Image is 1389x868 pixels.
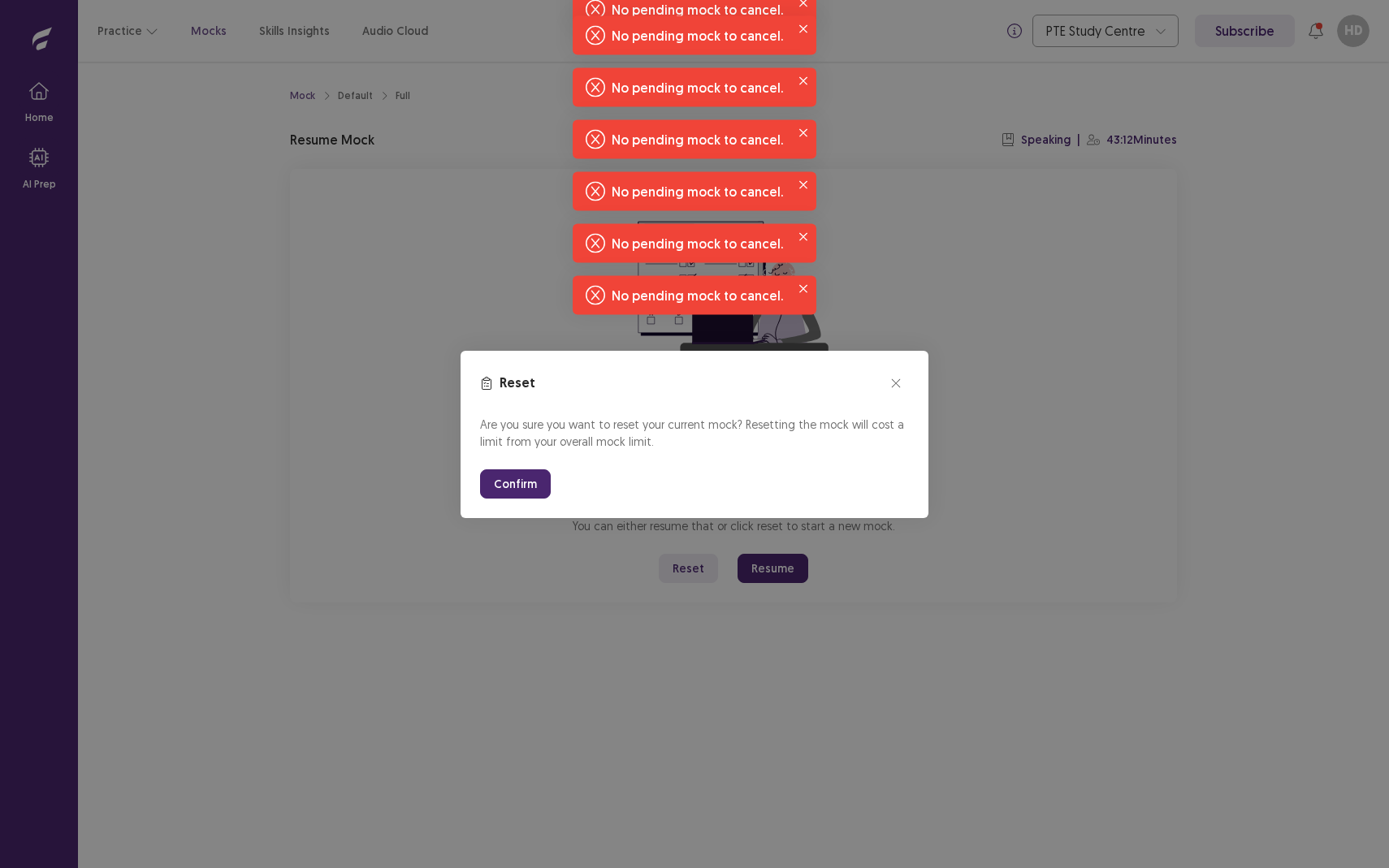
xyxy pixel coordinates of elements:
[612,78,784,97] div: No pending mock to cancel.
[794,279,813,299] button: Close
[794,175,813,195] button: Close
[480,416,909,450] p: Are you sure you want to reset your current mock? Resetting the mock will cost a limit from your ...
[612,26,784,45] div: No pending mock to cancel.
[794,123,813,143] button: Close
[612,130,784,149] div: No pending mock to cancel.
[612,286,784,305] div: No pending mock to cancel.
[612,234,784,253] div: No pending mock to cancel.
[500,374,535,393] p: Reset
[480,469,551,499] button: Confirm
[794,71,813,91] button: Close
[794,19,813,39] button: Close
[794,227,813,247] button: Close
[612,182,784,201] div: No pending mock to cancel.
[883,370,909,396] button: close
